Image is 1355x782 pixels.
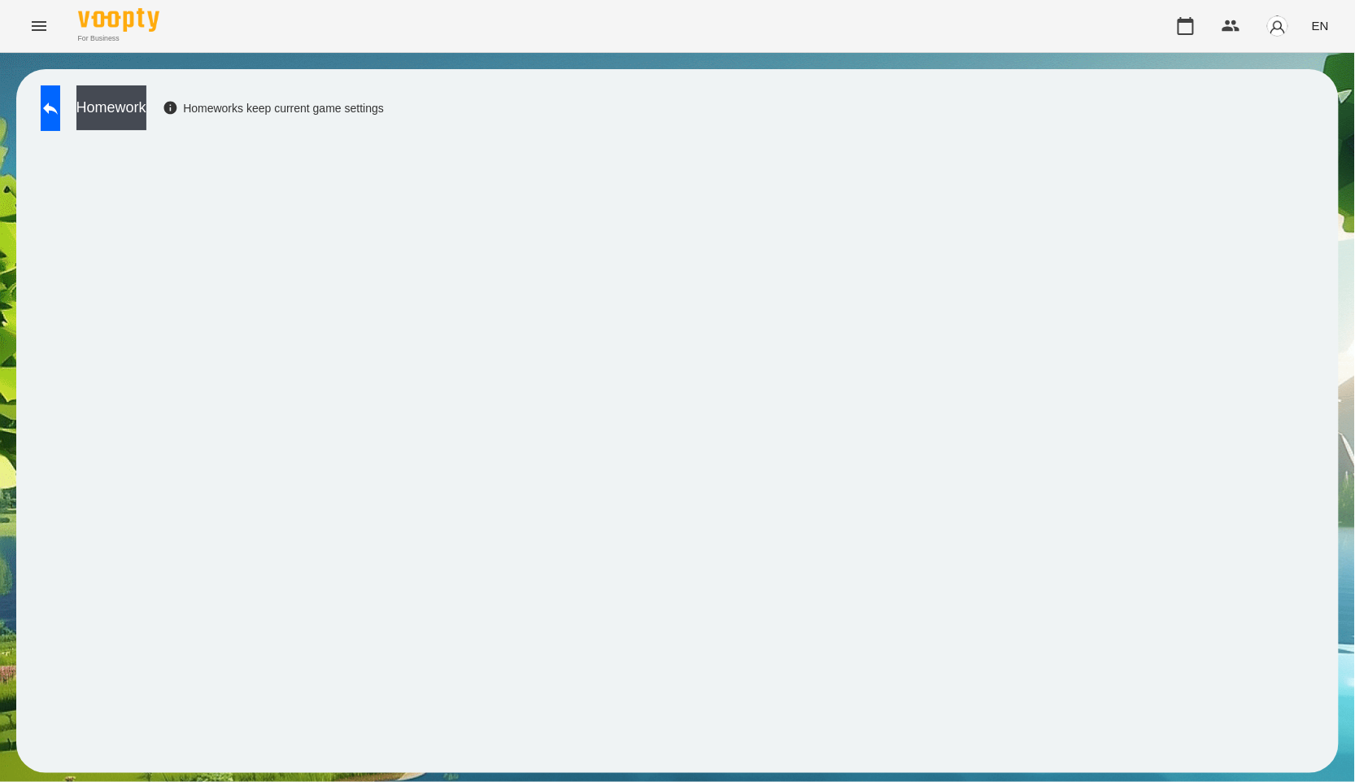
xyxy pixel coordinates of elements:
button: EN [1305,11,1335,41]
span: EN [1312,17,1329,34]
button: Homework [76,85,146,130]
span: For Business [78,33,159,44]
img: Voopty Logo [78,8,159,32]
img: avatar_s.png [1266,15,1289,37]
button: Menu [20,7,59,46]
div: Homeworks keep current game settings [163,100,384,116]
